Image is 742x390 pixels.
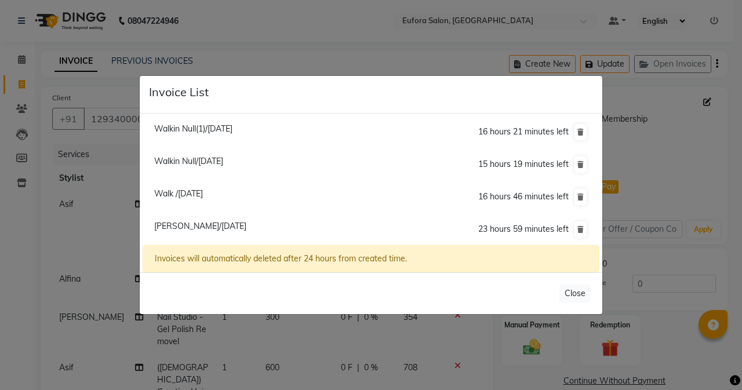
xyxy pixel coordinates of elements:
[143,245,599,272] div: Invoices will automatically deleted after 24 hours from created time.
[154,221,246,231] span: [PERSON_NAME]/[DATE]
[478,159,569,169] span: 15 hours 19 minutes left
[559,285,591,302] button: Close
[478,224,569,234] span: 23 hours 59 minutes left
[478,126,569,137] span: 16 hours 21 minutes left
[154,123,232,134] span: Walkin Null(1)/[DATE]
[154,188,203,199] span: Walk /[DATE]
[154,156,223,166] span: Walkin Null/[DATE]
[149,85,209,99] h5: Invoice List
[478,191,569,202] span: 16 hours 46 minutes left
